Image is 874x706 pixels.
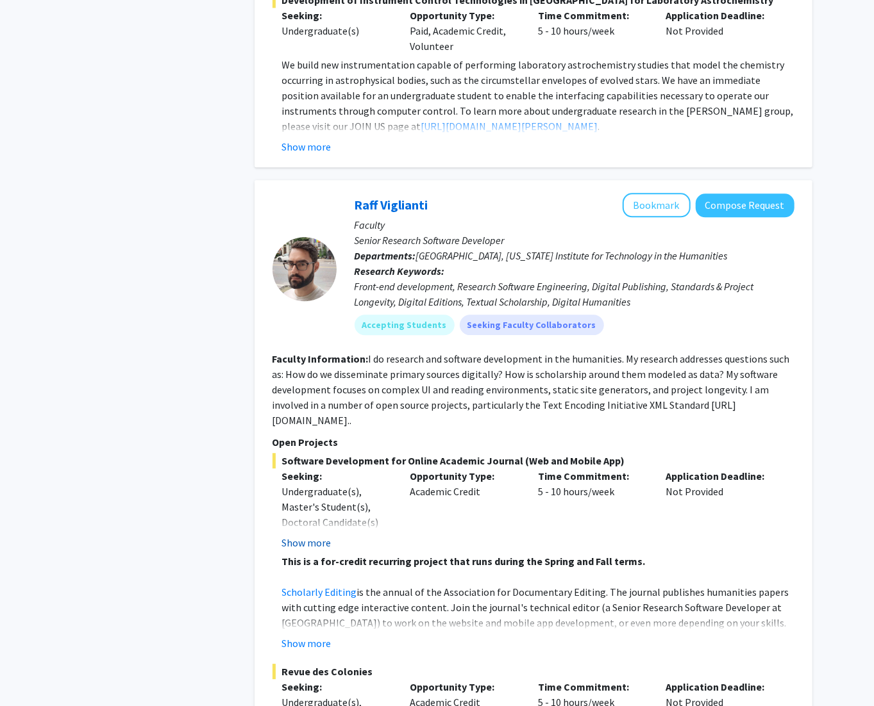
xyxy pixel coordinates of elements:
[400,8,528,54] div: Paid, Academic Credit, Volunteer
[282,555,646,568] strong: This is a for-credit recurring project that runs during the Spring and Fall terms.
[273,352,790,427] fg-read-more: I do research and software development in the humanities. My research addresses questions such as...
[282,679,391,694] p: Seeking:
[355,265,445,277] b: Research Keywords:
[282,8,391,23] p: Seeking:
[538,679,647,694] p: Time Commitment:
[282,57,794,134] p: We build new instrumentation capable of performing laboratory astrochemistry studies that model t...
[666,8,775,23] p: Application Deadline:
[666,468,775,484] p: Application Deadline:
[282,636,332,651] button: Show more
[273,434,794,450] p: Open Projects
[528,468,657,550] div: 5 - 10 hours/week
[282,139,332,154] button: Show more
[282,586,357,598] a: Scholarly Editing
[538,8,647,23] p: Time Commitment:
[460,315,604,335] mat-chip: Seeking Faculty Collaborators
[282,484,391,561] div: Undergraduate(s), Master's Student(s), Doctoral Candidate(s) (PhD, MD, DMD, PharmD, etc.)
[421,120,598,133] a: [URL][DOMAIN_NAME][PERSON_NAME]
[273,664,794,679] span: Revue des Colonies
[282,584,794,677] p: is the annual of the Association for Documentary Editing. The journal publishes humanities papers...
[355,233,794,248] p: Senior Research Software Developer
[528,8,657,54] div: 5 - 10 hours/week
[410,468,519,484] p: Opportunity Type:
[355,197,428,213] a: Raff Viglianti
[10,648,55,696] iframe: Chat
[355,217,794,233] p: Faculty
[657,8,785,54] div: Not Provided
[282,535,332,550] button: Show more
[400,468,528,550] div: Academic Credit
[355,315,455,335] mat-chip: Accepting Students
[538,468,647,484] p: Time Commitment:
[273,352,369,365] b: Faculty Information:
[416,249,728,262] span: [GEOGRAPHIC_DATA], [US_STATE] Institute for Technology in the Humanities
[410,8,519,23] p: Opportunity Type:
[282,468,391,484] p: Seeking:
[666,679,775,694] p: Application Deadline:
[355,279,794,309] div: Front-end development, Research Software Engineering, Digital Publishing, Standards & Project Lon...
[282,23,391,38] div: Undergraduate(s)
[355,249,416,262] b: Departments:
[623,193,691,217] button: Add Raff Viglianti to Bookmarks
[696,193,794,217] button: Compose Request to Raff Viglianti
[273,453,794,468] span: Software Development for Online Academic Journal (Web and Mobile App)
[410,679,519,694] p: Opportunity Type:
[657,468,785,550] div: Not Provided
